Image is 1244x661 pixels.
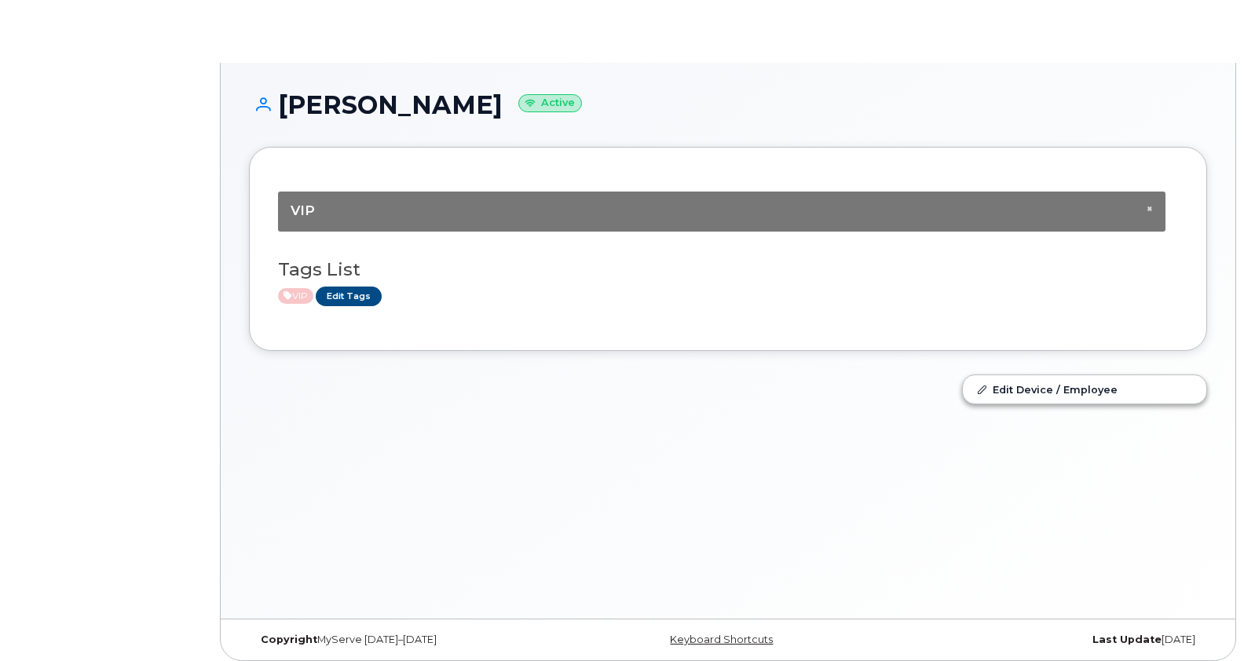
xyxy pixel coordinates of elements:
[1092,634,1162,645] strong: Last Update
[518,94,582,112] small: Active
[249,634,569,646] div: MyServe [DATE]–[DATE]
[291,203,315,218] span: VIP
[261,634,317,645] strong: Copyright
[670,634,773,645] a: Keyboard Shortcuts
[1147,204,1153,214] button: Close
[278,260,1178,279] h3: Tags List
[887,634,1207,646] div: [DATE]
[278,288,313,304] span: Active
[963,375,1206,404] a: Edit Device / Employee
[249,91,1207,119] h1: [PERSON_NAME]
[316,287,382,306] a: Edit Tags
[1147,203,1153,214] span: ×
